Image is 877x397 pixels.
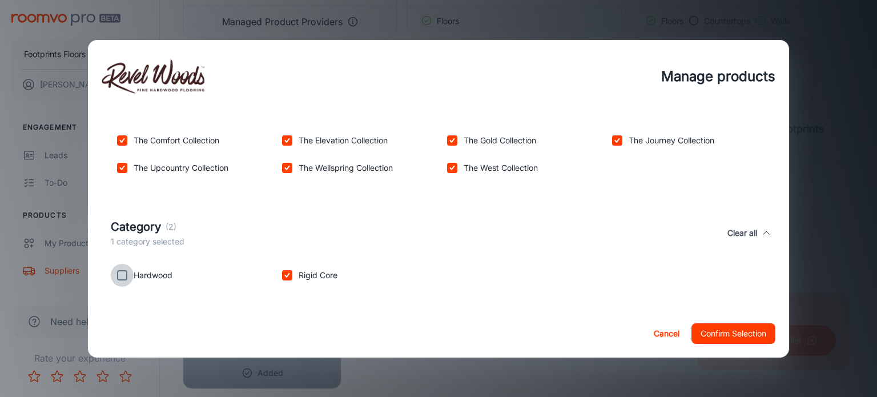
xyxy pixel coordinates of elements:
h5: Category [111,218,161,235]
p: The Elevation Collection [299,134,388,147]
p: Hardwood [134,269,172,282]
p: The Journey Collection [629,134,714,147]
button: Confirm Selection [691,323,775,344]
p: Rigid Core [299,269,337,282]
p: The Comfort Collection [134,134,219,147]
p: (2) [166,220,176,233]
button: Clear all [723,218,762,248]
p: The West Collection [464,162,538,174]
div: Category(2)1 category selectedClear all [102,207,776,259]
button: Cancel [648,323,685,344]
p: 1 category selected [111,235,184,248]
p: The Wellspring Collection [299,162,393,174]
img: vendor_logo_square_en-us.png [102,54,204,99]
p: The Upcountry Collection [134,162,228,174]
p: The Gold Collection [464,134,536,147]
h4: Manage products [661,66,775,87]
